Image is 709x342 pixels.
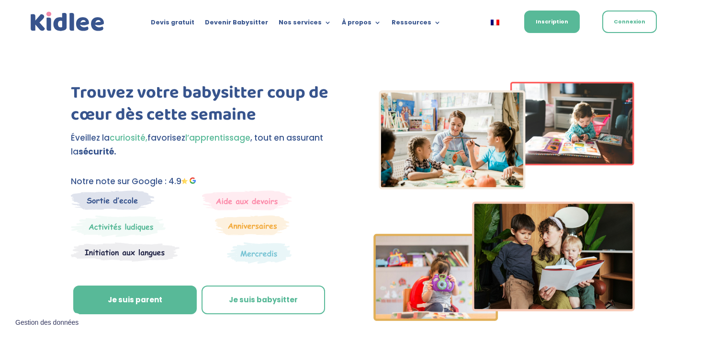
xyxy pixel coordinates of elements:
span: Gestion des données [15,319,79,327]
a: Nos services [279,19,331,30]
img: Français [491,20,499,25]
span: curiosité, [110,132,147,143]
a: Je suis babysitter [202,286,325,314]
img: logo_kidlee_bleu [28,10,107,34]
p: Notre note sur Google : 4.9 [71,175,339,188]
a: Inscription [524,11,580,33]
strong: sécurité. [79,146,116,157]
span: l’apprentissage [185,132,250,143]
p: Éveillez la favorisez , tout en assurant la [71,131,339,159]
a: Devenir Babysitter [205,19,268,30]
a: Ressources [392,19,441,30]
img: weekends [202,190,292,210]
a: Devis gratuit [151,19,194,30]
img: Anniversaire [215,215,290,235]
img: Sortie decole [71,190,155,210]
a: À propos [342,19,381,30]
img: Atelier thematique [71,242,180,262]
a: Connexion [602,11,657,33]
a: Kidlee Logo [28,10,107,34]
img: Mercredi [71,215,166,237]
a: Je suis parent [73,286,197,314]
img: Thematique [227,242,292,264]
img: Imgs-2 [373,82,635,321]
button: Gestion des données [10,313,84,333]
h1: Trouvez votre babysitter coup de cœur dès cette semaine [71,82,339,132]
